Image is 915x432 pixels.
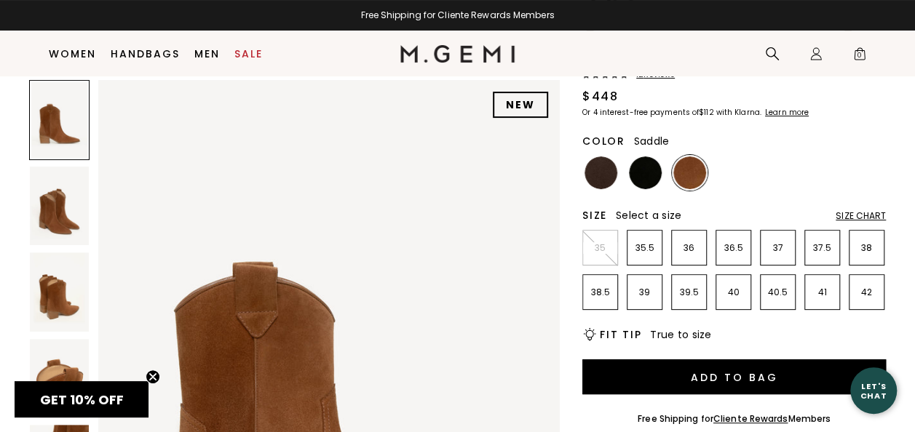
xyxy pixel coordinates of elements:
p: 38 [849,242,884,254]
a: Women [49,48,96,60]
p: 41 [805,287,839,298]
div: NEW [493,92,548,118]
img: Saddle [673,156,706,189]
p: 36.5 [716,242,750,254]
p: 37 [761,242,795,254]
a: 12Reviews [582,71,886,82]
span: GET 10% OFF [40,391,124,409]
klarna-placement-style-body: Or 4 interest-free payments of [582,107,699,118]
p: 39 [627,287,662,298]
span: Saddle [634,134,670,148]
img: Black [629,156,662,189]
h2: Size [582,209,607,221]
span: Select a size [616,208,681,223]
a: Sale [234,48,263,60]
a: Learn more [764,108,809,117]
img: M.Gemi [400,45,515,63]
klarna-placement-style-amount: $112 [699,107,713,118]
p: 35 [583,242,617,254]
div: Free Shipping for Members [638,413,831,425]
img: The Rita Basso [30,339,89,417]
p: 36 [672,242,706,254]
p: 39.5 [672,287,706,298]
button: Add to Bag [582,359,886,394]
a: Men [194,48,220,60]
klarna-placement-style-body: with Klarna [716,107,764,118]
button: Close teaser [146,369,160,384]
p: 38.5 [583,287,617,298]
a: Handbags [111,48,180,60]
a: Cliente Rewards [713,412,788,425]
span: 12 Review s [627,71,675,79]
img: The Rita Basso [30,167,89,245]
div: $448 [582,88,618,105]
div: Size Chart [836,210,886,222]
klarna-placement-style-cta: Learn more [765,107,809,118]
p: 40 [716,287,750,298]
div: GET 10% OFFClose teaser [15,381,148,417]
span: True to size [650,327,711,342]
h2: Color [582,135,625,147]
p: 37.5 [805,242,839,254]
img: Espresso [585,156,617,189]
p: 40.5 [761,287,795,298]
span: 0 [852,49,867,64]
h2: Fit Tip [600,329,641,340]
p: 42 [849,287,884,298]
img: The Rita Basso [30,252,89,331]
p: 35.5 [627,242,662,254]
div: Let's Chat [850,381,897,399]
